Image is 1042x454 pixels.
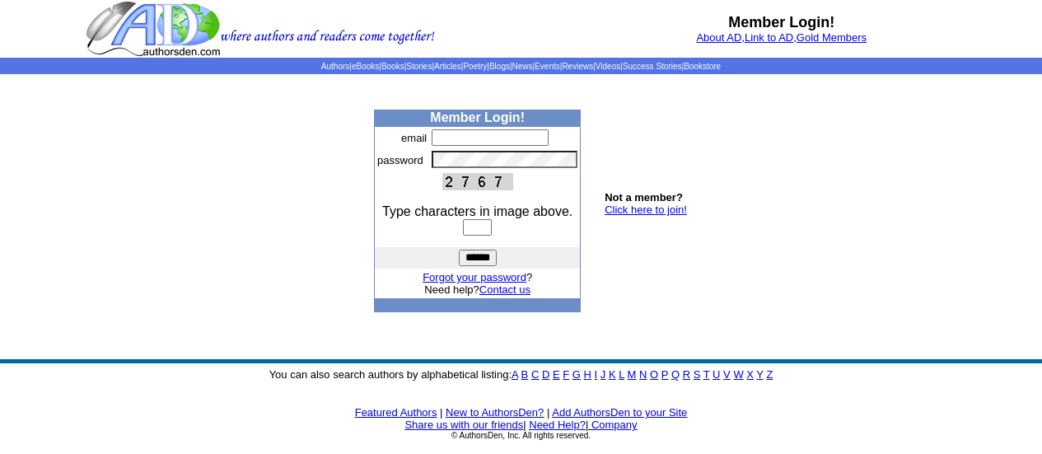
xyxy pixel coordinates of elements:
font: | [523,419,526,431]
a: Success Stories [623,62,682,71]
font: | [586,419,638,431]
a: Share us with our friends [404,419,523,431]
a: T [703,368,710,381]
a: Bookstore [684,62,721,71]
a: A [512,368,518,381]
font: password [377,154,423,166]
img: This Is CAPTCHA Image [442,173,513,190]
a: H [584,368,591,381]
a: M [628,368,637,381]
a: W [733,368,743,381]
a: L [619,368,624,381]
b: Member Login! [430,110,525,124]
a: Events [535,62,560,71]
a: F [563,368,569,381]
a: Featured Authors [355,406,437,419]
a: Company [591,419,638,431]
a: U [713,368,720,381]
a: Articles [434,62,461,71]
a: V [723,368,731,381]
a: Add AuthorsDen to your Site [552,406,687,419]
a: X [746,368,754,381]
a: D [542,368,549,381]
b: Not a member? [605,191,683,204]
a: Gold Members [797,31,867,44]
a: R [683,368,690,381]
a: New to AuthorsDen? [446,406,544,419]
a: C [531,368,539,381]
font: | [547,406,549,419]
font: © AuthorsDen, Inc. All rights reserved. [451,431,591,440]
a: Need Help? [529,419,586,431]
a: Reviews [562,62,593,71]
a: I [595,368,598,381]
a: Authors [321,62,349,71]
a: Poetry [463,62,487,71]
a: Y [756,368,763,381]
font: You can also search authors by alphabetical listing: [269,368,773,381]
font: | [440,406,442,419]
a: About AD [696,31,741,44]
span: | | | | | | | | | | | | [321,62,721,71]
a: Books [381,62,404,71]
a: News [512,62,533,71]
a: Contact us [479,283,530,296]
a: K [609,368,616,381]
a: B [521,368,529,381]
font: , , [696,31,867,44]
a: Forgot your password [423,271,526,283]
a: Q [671,368,680,381]
a: J [600,368,606,381]
a: P [661,368,668,381]
a: Blogs [489,62,510,71]
a: G [572,368,581,381]
a: S [694,368,701,381]
a: Z [766,368,773,381]
a: Click here to join! [605,204,687,216]
a: N [639,368,647,381]
b: Member Login! [728,14,834,30]
a: Link to AD [745,31,793,44]
a: Stories [406,62,432,71]
a: E [553,368,560,381]
a: eBooks [352,62,379,71]
font: Need help? [424,283,530,296]
font: Type characters in image above. [382,204,572,218]
a: O [650,368,658,381]
font: email [401,132,427,144]
font: ? [423,271,532,283]
a: Videos [596,62,620,71]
